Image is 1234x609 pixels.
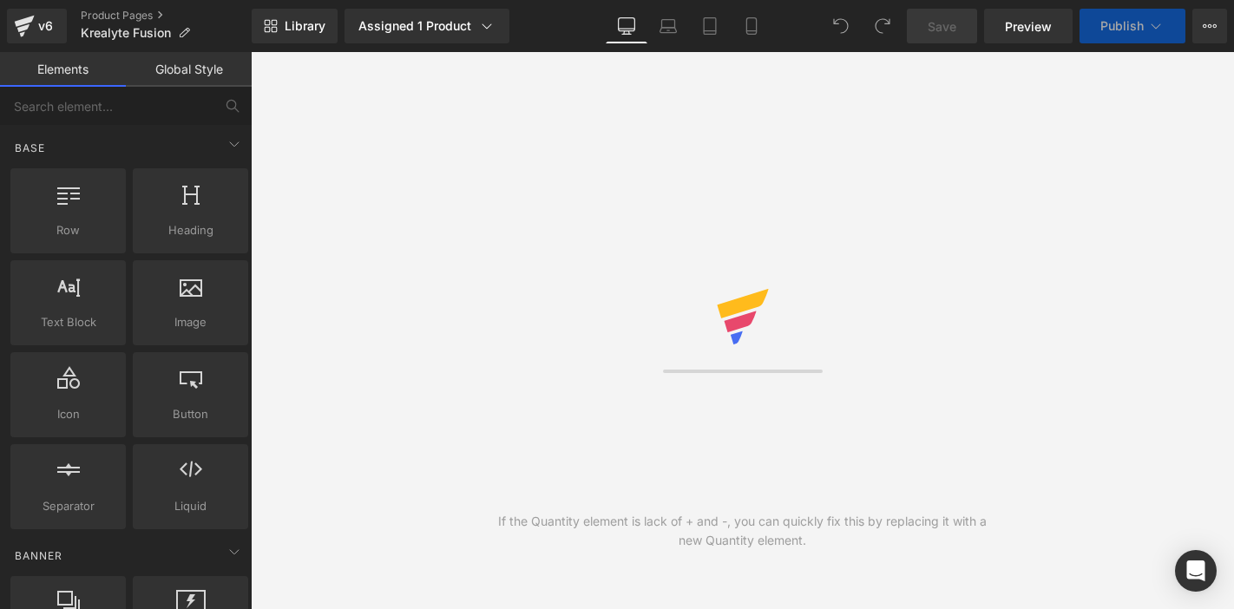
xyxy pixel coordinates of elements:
[689,9,731,43] a: Tablet
[928,17,956,36] span: Save
[824,9,858,43] button: Undo
[16,221,121,239] span: Row
[81,9,252,23] a: Product Pages
[16,405,121,423] span: Icon
[138,221,243,239] span: Heading
[606,9,647,43] a: Desktop
[1192,9,1227,43] button: More
[13,140,47,156] span: Base
[1080,9,1185,43] button: Publish
[285,18,325,34] span: Library
[16,497,121,515] span: Separator
[731,9,772,43] a: Mobile
[126,52,252,87] a: Global Style
[865,9,900,43] button: Redo
[138,405,243,423] span: Button
[1175,550,1217,592] div: Open Intercom Messenger
[252,9,338,43] a: New Library
[13,547,64,564] span: Banner
[1005,17,1052,36] span: Preview
[81,26,171,40] span: Krealyte Fusion
[358,17,496,35] div: Assigned 1 Product
[138,313,243,331] span: Image
[647,9,689,43] a: Laptop
[35,15,56,37] div: v6
[16,313,121,331] span: Text Block
[984,9,1073,43] a: Preview
[7,9,67,43] a: v6
[138,497,243,515] span: Liquid
[1100,19,1144,33] span: Publish
[496,512,988,550] div: If the Quantity element is lack of + and -, you can quickly fix this by replacing it with a new Q...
